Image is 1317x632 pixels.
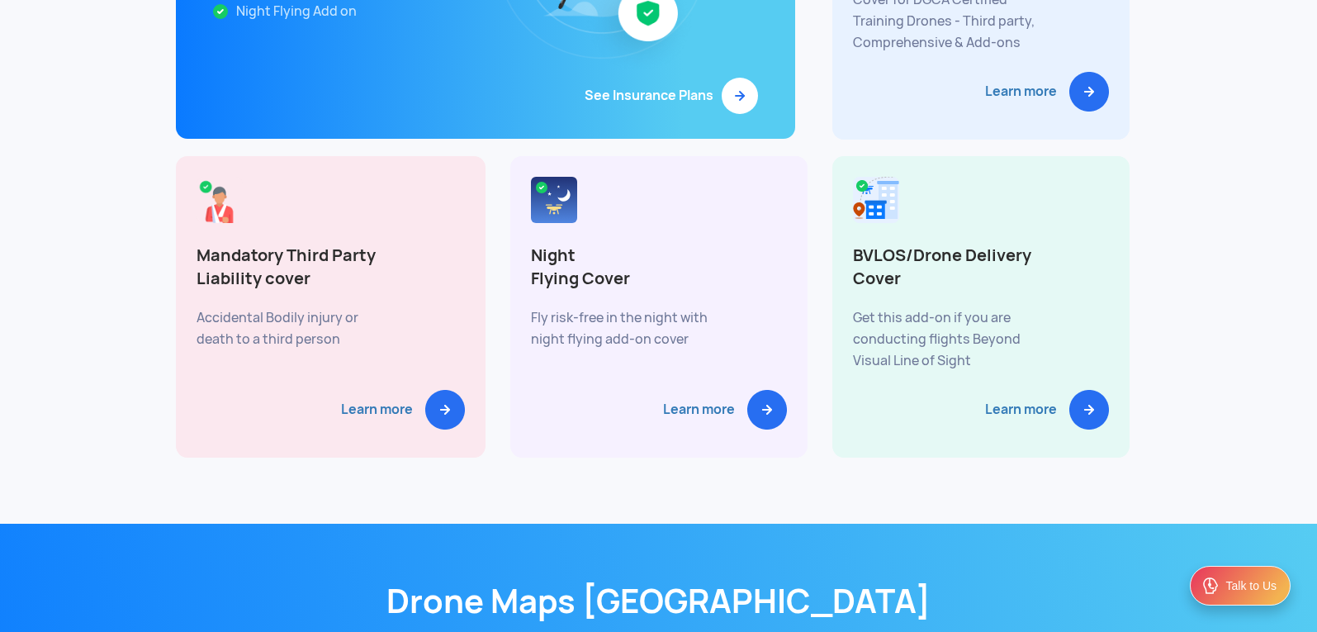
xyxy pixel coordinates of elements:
[853,244,1109,291] p: BVLOS/Drone Delivery Cover
[236,2,357,21] div: Night Flying Add on
[213,4,228,19] img: Night Flying Add on
[197,244,465,291] p: Mandatory Third Party Liability cover
[341,400,425,420] p: Learn more
[1201,576,1220,596] img: ic_Support.svg
[585,86,713,106] p: See Insurance Plans
[853,72,1109,112] a: Learn more
[425,390,465,430] img: Go to
[985,82,1069,102] p: Learn more
[585,78,758,114] a: See Insurance Plans
[985,400,1069,420] p: Learn more
[1069,390,1109,430] img: Go to
[531,177,577,223] img: Night Flying Cover
[197,390,465,430] a: Learn more
[197,177,243,223] img: Mandatory Third Party Liability Cover
[531,244,787,291] p: Night Flying Cover
[531,307,713,390] p: Fly risk-free in the night with night flying add-on cover
[531,390,787,430] a: Learn more
[1069,72,1109,112] img: Go to
[1226,577,1277,594] div: Talk to Us
[747,390,787,430] img: Go to
[188,540,1130,623] h2: Drone Maps [GEOGRAPHIC_DATA]
[853,177,899,223] img: BVLOS/Drone Delivery Cover
[197,307,378,390] p: Accidental Bodily injury or death to a third person
[853,307,1035,390] p: Get this add-on if you are conducting flights Beyond Visual Line of Sight
[722,78,758,114] img: Go to
[663,400,747,420] p: Learn more
[853,390,1109,430] a: Learn more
